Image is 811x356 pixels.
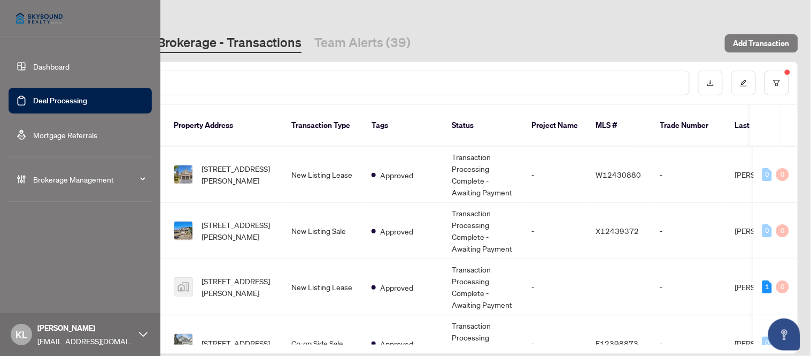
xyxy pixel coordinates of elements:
td: New Listing Lease [283,259,363,315]
img: logo [9,5,70,31]
td: - [523,147,588,203]
span: Approved [380,338,413,350]
td: - [652,259,727,315]
img: thumbnail-img [174,278,192,296]
span: Add Transaction [733,35,790,52]
img: thumbnail-img [174,165,192,184]
span: [EMAIL_ADDRESS][DOMAIN_NAME] [37,335,134,347]
a: Mortgage Referrals [33,130,97,140]
button: filter [764,71,789,95]
td: - [523,203,588,259]
a: Dashboard [33,62,69,71]
span: E12398873 [596,338,639,348]
span: download [707,79,714,87]
th: Transaction Type [283,105,363,147]
img: thumbnail-img [174,222,192,240]
div: 0 [762,168,772,181]
a: Skybound Realty, Brokerage - Transactions [56,34,302,53]
span: [PERSON_NAME] [37,322,134,334]
button: download [698,71,723,95]
span: Approved [380,169,413,181]
div: 0 [776,224,789,237]
th: Property Address [165,105,283,147]
span: [STREET_ADDRESS][PERSON_NAME] [202,219,274,243]
th: MLS # [588,105,652,147]
div: 0 [762,337,772,350]
span: X12439372 [596,226,639,236]
span: filter [773,79,781,87]
button: Add Transaction [725,34,798,52]
td: [PERSON_NAME] [727,147,807,203]
div: 0 [776,168,789,181]
td: Transaction Processing Complete - Awaiting Payment [443,147,523,203]
td: - [652,203,727,259]
td: [PERSON_NAME] [727,203,807,259]
td: - [652,147,727,203]
td: New Listing Sale [283,203,363,259]
th: Last Updated By [727,105,807,147]
td: Transaction Processing Complete - Awaiting Payment [443,203,523,259]
td: Transaction Processing Complete - Awaiting Payment [443,259,523,315]
span: Brokerage Management [33,173,144,185]
span: [STREET_ADDRESS][PERSON_NAME] [202,275,274,299]
button: Open asap [768,319,800,351]
a: Deal Processing [33,96,87,105]
td: - [523,259,588,315]
span: [STREET_ADDRESS] [202,337,270,349]
span: Approved [380,225,413,237]
div: 0 [776,281,789,293]
th: Status [443,105,523,147]
td: [PERSON_NAME] [727,259,807,315]
th: Tags [363,105,443,147]
span: [STREET_ADDRESS][PERSON_NAME] [202,163,274,186]
button: edit [731,71,756,95]
span: KL [16,327,27,342]
div: 1 [762,281,772,293]
td: New Listing Lease [283,147,363,203]
span: edit [740,79,747,87]
span: W12430880 [596,170,642,179]
div: 0 [762,224,772,237]
img: thumbnail-img [174,334,192,352]
span: Approved [380,282,413,293]
th: Trade Number [652,105,727,147]
th: Project Name [523,105,588,147]
a: Team Alerts (39) [314,34,411,53]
